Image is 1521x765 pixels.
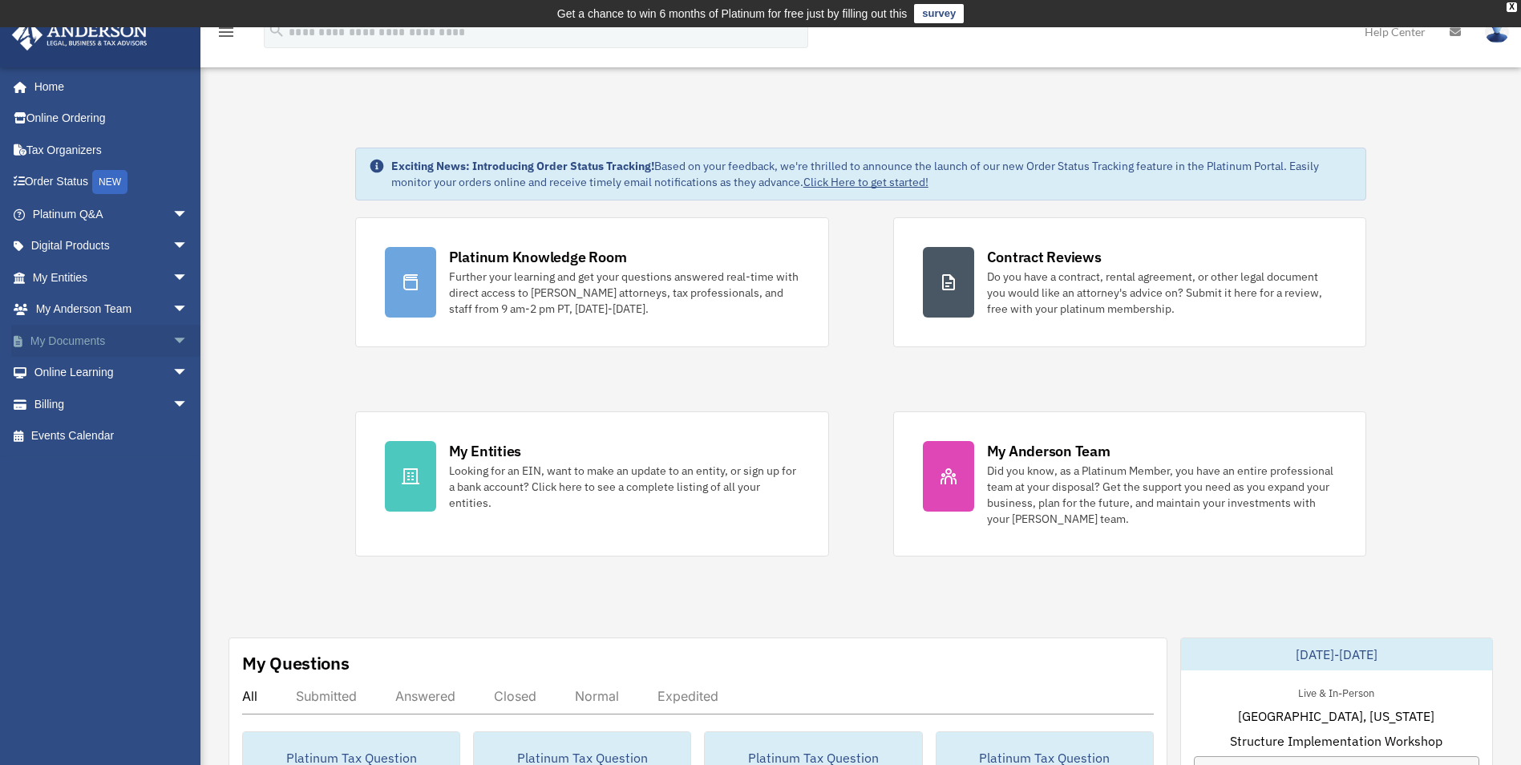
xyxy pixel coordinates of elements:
span: Structure Implementation Workshop [1230,731,1442,751]
span: arrow_drop_down [172,325,204,358]
a: My Documentsarrow_drop_down [11,325,212,357]
a: My Anderson Teamarrow_drop_down [11,293,212,326]
a: Contract Reviews Do you have a contract, rental agreement, or other legal document you would like... [893,217,1367,347]
div: My Entities [449,441,521,461]
div: Submitted [296,688,357,704]
span: [GEOGRAPHIC_DATA], [US_STATE] [1238,706,1434,726]
div: [DATE]-[DATE] [1181,638,1492,670]
a: Events Calendar [11,420,212,452]
a: Platinum Knowledge Room Further your learning and get your questions answered real-time with dire... [355,217,829,347]
div: close [1507,2,1517,12]
a: Order StatusNEW [11,166,212,199]
div: My Anderson Team [987,441,1110,461]
div: Closed [494,688,536,704]
a: Click Here to get started! [803,175,928,189]
a: My Anderson Team Did you know, as a Platinum Member, you have an entire professional team at your... [893,411,1367,557]
i: menu [216,22,236,42]
a: Tax Organizers [11,134,212,166]
a: Online Ordering [11,103,212,135]
a: Platinum Q&Aarrow_drop_down [11,198,212,230]
div: All [242,688,257,704]
div: Normal [575,688,619,704]
a: Billingarrow_drop_down [11,388,212,420]
a: My Entitiesarrow_drop_down [11,261,212,293]
a: My Entities Looking for an EIN, want to make an update to an entity, or sign up for a bank accoun... [355,411,829,557]
span: arrow_drop_down [172,230,204,263]
a: survey [914,4,964,23]
span: arrow_drop_down [172,293,204,326]
div: Platinum Knowledge Room [449,247,627,267]
span: arrow_drop_down [172,388,204,421]
div: Answered [395,688,455,704]
a: Online Learningarrow_drop_down [11,357,212,389]
div: Expedited [657,688,718,704]
div: Looking for an EIN, want to make an update to an entity, or sign up for a bank account? Click her... [449,463,799,511]
span: arrow_drop_down [172,261,204,294]
div: Get a chance to win 6 months of Platinum for free just by filling out this [557,4,908,23]
strong: Exciting News: Introducing Order Status Tracking! [391,159,654,173]
div: Do you have a contract, rental agreement, or other legal document you would like an attorney's ad... [987,269,1337,317]
div: Live & In-Person [1285,683,1387,700]
span: arrow_drop_down [172,357,204,390]
img: User Pic [1485,20,1509,43]
a: Home [11,71,204,103]
div: My Questions [242,651,350,675]
div: Contract Reviews [987,247,1102,267]
div: NEW [92,170,127,194]
a: Digital Productsarrow_drop_down [11,230,212,262]
a: menu [216,28,236,42]
i: search [268,22,285,39]
div: Based on your feedback, we're thrilled to announce the launch of our new Order Status Tracking fe... [391,158,1353,190]
span: arrow_drop_down [172,198,204,231]
img: Anderson Advisors Platinum Portal [7,19,152,51]
div: Did you know, as a Platinum Member, you have an entire professional team at your disposal? Get th... [987,463,1337,527]
div: Further your learning and get your questions answered real-time with direct access to [PERSON_NAM... [449,269,799,317]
